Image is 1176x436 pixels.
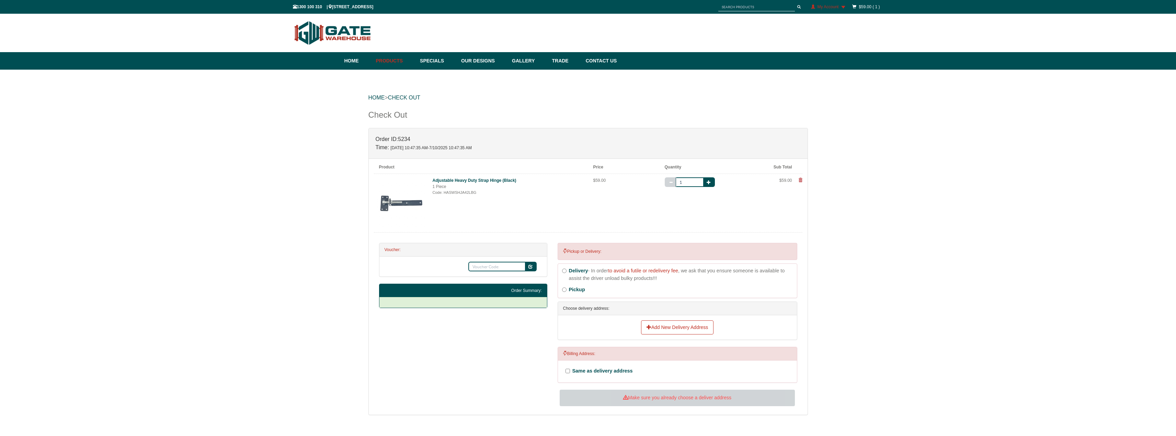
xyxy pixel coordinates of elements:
div: 1 Piece [433,184,583,190]
a: Trade [548,52,582,70]
span: to avoid a futile or redelivery fee [608,268,678,273]
span: Same as delivery address [572,368,633,374]
span: Pickup [569,287,585,292]
strong: Order Summary: [511,288,542,293]
input: Same as delivery address [566,369,570,373]
a: Gallery [509,52,548,70]
a: Products [373,52,417,70]
input: Delivery- In orderto avoid a futile or redelivery fee, we ask that you ensure someone is availabl... [562,269,567,273]
strong: Voucher: [385,247,401,252]
span: 1300 100 310 | [STREET_ADDRESS] [293,4,374,9]
div: Check Out [368,109,808,128]
a: Adjustable Heavy Duty Strap Hinge (Black) [433,178,516,183]
div: > [368,87,808,109]
b: Quantity [665,165,682,169]
a: Our Designs [458,52,509,70]
input: Voucher Code: [468,262,526,271]
b: Product [379,165,395,169]
a: $59.00 ( 1 ) [859,4,880,9]
a: Home [344,52,373,70]
div: Code: HASWSHJA42LBG [433,190,583,196]
img: adjustable-heavy-duty-strap-hinge-black-2024523172541-nfj_thumb_small.jpg [375,177,426,229]
strong: Order ID: [376,136,398,142]
b: Price [593,165,603,169]
div: 5234 [369,128,808,159]
span: My Account [817,4,838,9]
a: Contact Us [582,52,617,70]
a: Specials [416,52,458,70]
strong: Time: [376,144,389,150]
input: SEARCH PRODUCTS [718,3,795,11]
strong: - In order , we ask that you ensure someone is available to assist the driver unload bulky produc... [569,268,785,281]
b: Sub Total [774,165,792,169]
div: Choose delivery address: [558,302,797,315]
a: HOME [368,95,385,101]
span: Billing Address: [563,351,595,356]
input: Pickup [562,287,567,292]
span: [DATE] 10:47:35 AM-7/10/2025 10:47:35 AM [390,145,472,150]
strong: Delivery [569,268,588,273]
img: Gate Warehouse [293,17,373,49]
span: Pickup or Delivery: [563,249,602,254]
div: $59.00 [736,177,792,184]
a: Add New Delivery Address [641,320,714,335]
a: Check Out [388,95,420,101]
div: $59.00 [593,177,654,184]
